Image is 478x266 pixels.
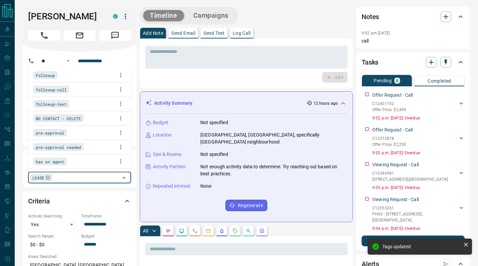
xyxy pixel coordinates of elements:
p: Budget [153,119,168,126]
p: Completed [427,79,451,83]
svg: Requests [232,228,238,234]
button: Timeline [143,10,184,21]
p: Add Note [143,31,163,35]
svg: Notes [166,228,171,234]
span: followup-text [36,101,67,107]
p: Budget: [81,233,131,239]
svg: Calls [192,228,198,234]
p: None [200,183,212,190]
div: Notes [362,9,465,25]
p: $0 - $0 [28,239,78,250]
span: followup-call [36,86,67,93]
h1: [PERSON_NAME] [28,11,103,22]
p: Send Text [203,31,225,35]
p: Activity Pattern [153,163,186,170]
button: Close [119,173,129,182]
p: Viewing Request - Call [372,161,419,168]
button: Regenerate [225,200,267,211]
p: [GEOGRAPHIC_DATA], [GEOGRAPHIC_DATA], specifically [GEOGRAPHIC_DATA] neighbourhood [200,131,347,146]
p: 4 [396,78,398,83]
h2: Tasks [362,57,378,68]
p: All [143,229,148,233]
p: 9:02 p.m. [DATE] - Overdue [372,150,465,156]
p: Offer Price: $2,250 [372,142,406,148]
svg: Lead Browsing Activity [179,228,184,234]
h2: Notes [362,11,379,22]
p: C12355261 [372,205,458,211]
p: Offer Request - Call [372,126,413,134]
span: Message [99,30,131,41]
svg: Listing Alerts [219,228,224,234]
p: Timeframe: [81,213,131,219]
span: NO CONTACT - DELETE [36,115,81,122]
div: Criteria [28,193,131,209]
div: Yes [28,219,78,230]
div: C12401752Offer Price: $2,400 [372,99,465,114]
div: LEASE [30,174,52,181]
p: Viewing Request - Call [372,196,419,203]
p: Areas Searched: [28,254,131,260]
p: 12 hours ago [313,100,338,106]
div: C12346981[STREET_ADDRESS],[GEOGRAPHIC_DATA] [372,169,465,184]
button: New Task [362,236,465,246]
svg: Emails [206,228,211,234]
p: Log Call [233,31,251,35]
p: 9:03 p.m. [DATE] - Overdue [372,185,465,191]
p: PH03 - [STREET_ADDRESS] , [GEOGRAPHIC_DATA] [372,211,458,223]
p: C12372878 [372,136,406,142]
p: Not specified [200,151,228,158]
p: Offer Request - Call [372,92,413,99]
button: Campaigns [187,10,235,21]
svg: Agent Actions [259,228,265,234]
svg: Opportunities [246,228,251,234]
span: pre-approval [36,129,64,136]
div: Activity Summary12 hours ago [146,97,347,109]
p: C12401752 [372,101,406,107]
p: Activity Summary [154,100,192,107]
button: Open [64,57,72,65]
p: Actively Searching: [28,213,78,219]
p: Search Range: [28,233,78,239]
span: Followup [36,72,55,79]
p: Not enough activity data to determine. Try reaching out based on best practices. [200,163,347,177]
p: Size & Rooms [153,151,182,158]
div: Tasks [362,54,465,70]
p: Location [153,131,172,139]
span: pre-approval needed [36,144,81,151]
div: C12355261PH03 - [STREET_ADDRESS],[GEOGRAPHIC_DATA] [372,204,465,225]
p: Repeated Interest [153,183,190,190]
p: Pending [374,78,392,83]
p: C12346981 [372,170,448,176]
span: LEASE [32,174,44,181]
h2: Criteria [28,196,50,206]
span: Email [64,30,96,41]
p: 9:04 p.m. [DATE] - Overdue [372,226,465,232]
p: Send Email [171,31,195,35]
p: 9:02 p.m. [DATE] - Overdue [372,115,465,121]
span: has an agent [36,158,64,165]
p: [STREET_ADDRESS] , [GEOGRAPHIC_DATA] [372,176,448,182]
p: Offer Price: $2,400 [372,107,406,113]
span: Call [28,30,60,41]
p: call [362,37,465,45]
div: C12372878Offer Price: $2,250 [372,134,465,149]
div: condos.ca [113,14,118,19]
p: 9:02 pm [DATE] [362,31,390,35]
p: Not specified [200,119,228,126]
div: Tags updated [382,244,461,249]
